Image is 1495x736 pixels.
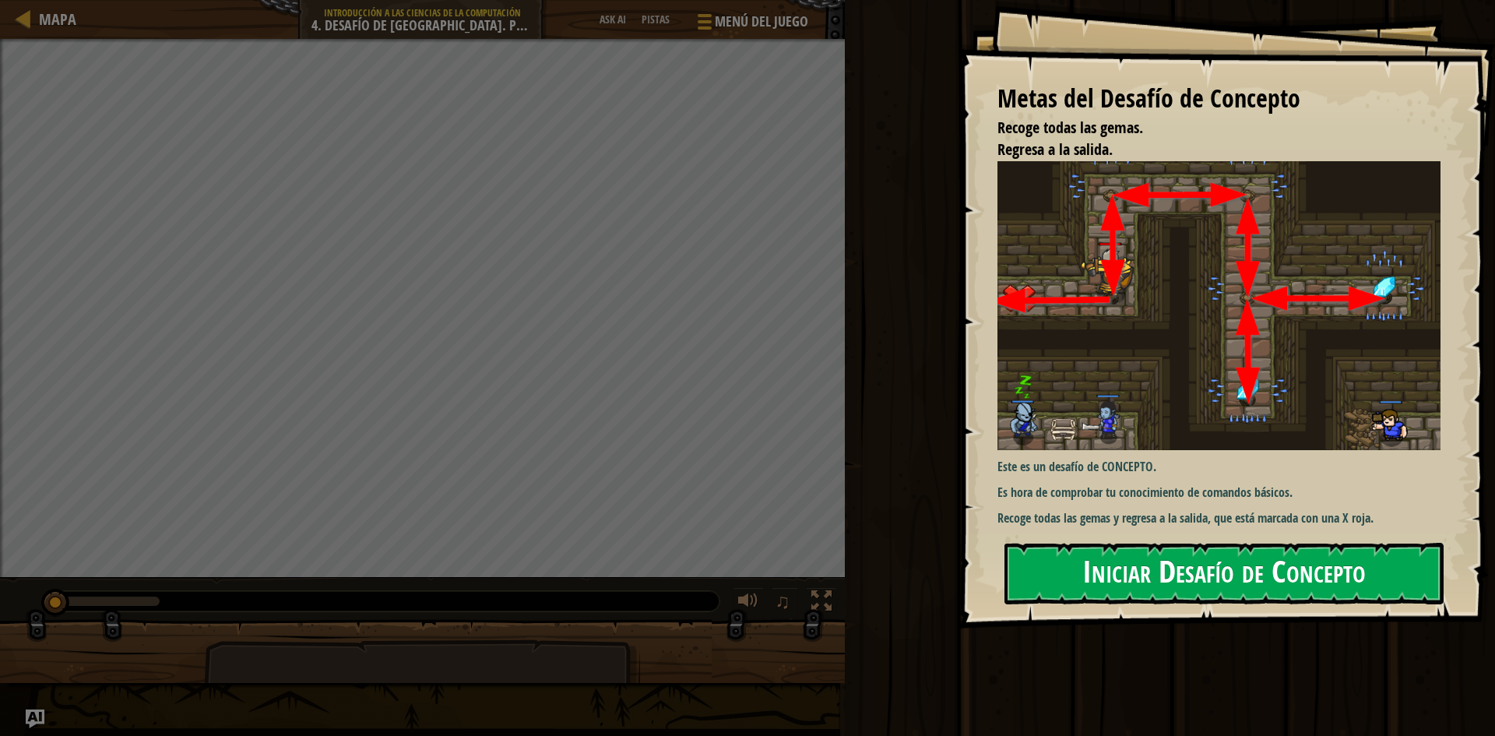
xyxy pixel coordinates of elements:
[733,587,764,619] button: Ajustar el volúmen
[997,81,1440,117] div: Metas del Desafío de Concepto
[31,9,76,30] a: Mapa
[715,12,808,32] span: Menú del Juego
[997,458,1452,476] p: Este es un desafío de CONCEPTO.
[775,590,790,613] span: ♫
[806,587,837,619] button: Cambia a pantalla completa.
[997,117,1143,138] span: Recoge todas las gemas.
[685,6,818,43] button: Menú del Juego
[26,710,44,728] button: Ask AI
[772,587,798,619] button: ♫
[592,6,634,35] button: Ask AI
[997,509,1452,527] p: Recoge todas las gemas y regresa a la salida, que está marcada con una X roja.
[978,139,1437,161] li: Regresa a la salida.
[997,484,1452,502] p: Es hora de comprobar tu conocimiento de comandos básicos.
[642,12,670,26] span: Pistas
[600,12,626,26] span: Ask AI
[997,139,1113,160] span: Regresa a la salida.
[39,9,76,30] span: Mapa
[1004,543,1444,604] button: Iniciar Desafío de Concepto
[997,161,1452,450] img: Primera evaluación
[978,117,1437,139] li: Recoge todas las gemas.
